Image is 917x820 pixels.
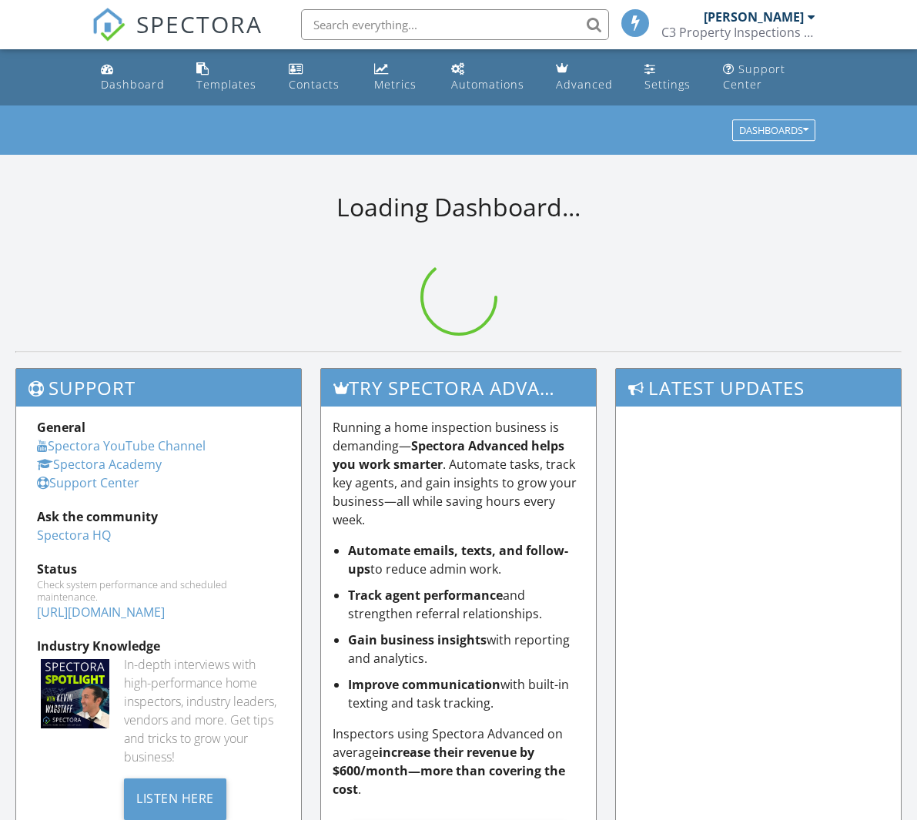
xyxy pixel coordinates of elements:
[348,676,500,693] strong: Improve communication
[321,369,597,407] h3: Try spectora advanced [DATE]
[732,120,815,142] button: Dashboards
[638,55,704,99] a: Settings
[704,9,804,25] div: [PERSON_NAME]
[348,675,585,712] li: with built-in texting and task tracking.
[37,560,280,578] div: Status
[333,725,585,798] p: Inspectors using Spectora Advanced on average .
[92,21,263,53] a: SPECTORA
[348,541,585,578] li: to reduce admin work.
[101,77,165,92] div: Dashboard
[445,55,537,99] a: Automations (Basic)
[723,62,785,92] div: Support Center
[717,55,822,99] a: Support Center
[37,474,139,491] a: Support Center
[37,456,162,473] a: Spectora Academy
[368,55,433,99] a: Metrics
[616,369,901,407] h3: Latest Updates
[37,527,111,544] a: Spectora HQ
[348,587,503,604] strong: Track agent performance
[348,586,585,623] li: and strengthen referral relationships.
[124,789,226,806] a: Listen Here
[348,631,487,648] strong: Gain business insights
[16,369,301,407] h3: Support
[124,778,226,820] div: Listen Here
[95,55,178,99] a: Dashboard
[37,437,206,454] a: Spectora YouTube Channel
[124,655,279,766] div: In-depth interviews with high-performance home inspectors, industry leaders, vendors and more. Ge...
[283,55,356,99] a: Contacts
[301,9,609,40] input: Search everything...
[333,744,565,798] strong: increase their revenue by $600/month—more than covering the cost
[374,77,417,92] div: Metrics
[37,419,85,436] strong: General
[348,631,585,668] li: with reporting and analytics.
[739,126,808,136] div: Dashboards
[41,659,109,728] img: Spectoraspolightmain
[37,637,280,655] div: Industry Knowledge
[333,437,564,473] strong: Spectora Advanced helps you work smarter
[661,25,815,40] div: C3 Property Inspections Inc.
[92,8,126,42] img: The Best Home Inspection Software - Spectora
[348,542,568,577] strong: Automate emails, texts, and follow-ups
[37,578,280,603] div: Check system performance and scheduled maintenance.
[333,418,585,529] p: Running a home inspection business is demanding— . Automate tasks, track key agents, and gain ins...
[556,77,613,92] div: Advanced
[644,77,691,92] div: Settings
[37,604,165,621] a: [URL][DOMAIN_NAME]
[196,77,256,92] div: Templates
[550,55,626,99] a: Advanced
[451,77,524,92] div: Automations
[37,507,280,526] div: Ask the community
[190,55,270,99] a: Templates
[289,77,340,92] div: Contacts
[136,8,263,40] span: SPECTORA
